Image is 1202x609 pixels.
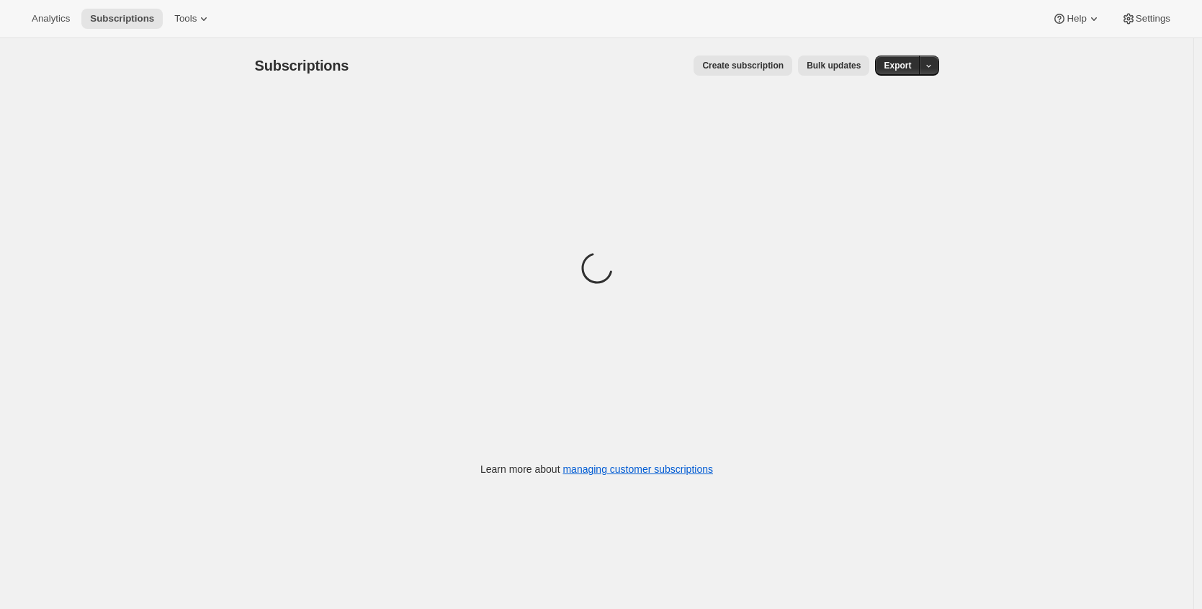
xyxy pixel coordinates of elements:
span: Bulk updates [807,60,861,71]
button: Help [1044,9,1109,29]
button: Subscriptions [81,9,163,29]
a: managing customer subscriptions [562,463,713,475]
span: Settings [1136,13,1170,25]
button: Settings [1113,9,1179,29]
p: Learn more about [480,462,713,476]
span: Analytics [32,13,70,25]
span: Subscriptions [255,58,349,74]
span: Help [1067,13,1086,25]
span: Create subscription [702,60,784,71]
button: Create subscription [694,55,792,76]
span: Subscriptions [90,13,154,25]
button: Bulk updates [798,55,869,76]
button: Tools [166,9,220,29]
button: Analytics [23,9,79,29]
button: Export [875,55,920,76]
span: Tools [174,13,197,25]
span: Export [884,60,911,71]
